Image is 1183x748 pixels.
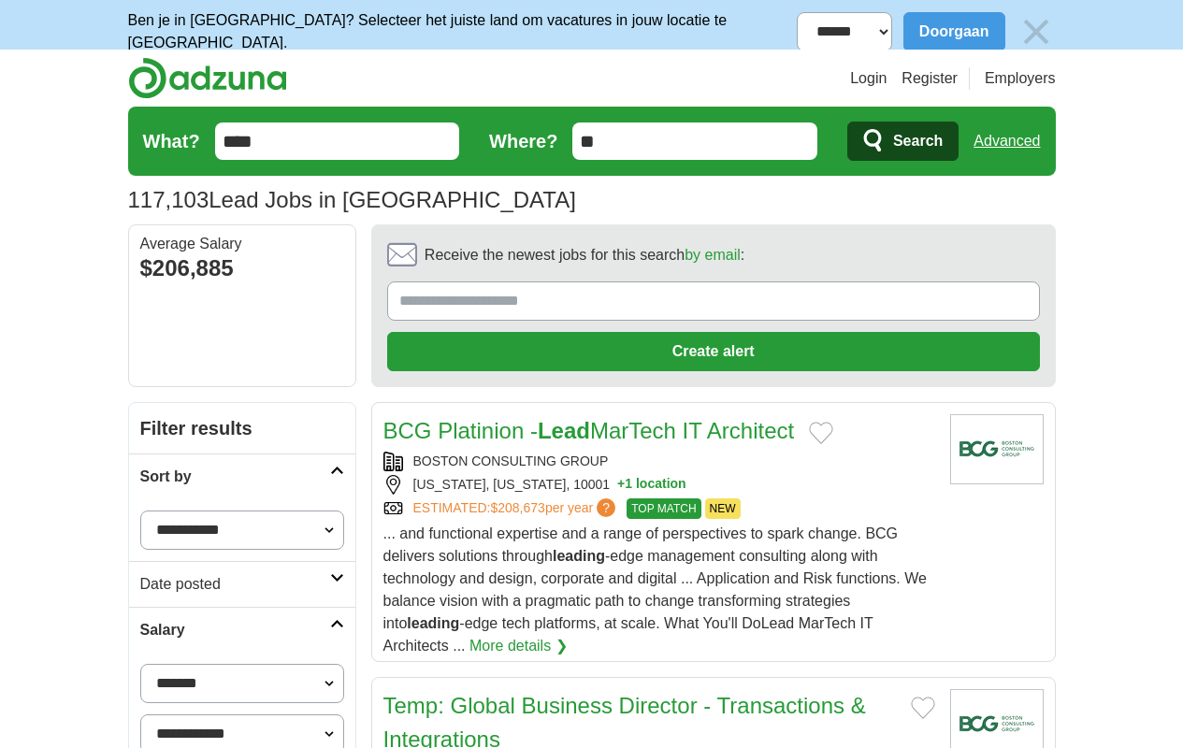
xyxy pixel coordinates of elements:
[128,57,287,99] img: Adzuna logo
[140,573,330,596] h2: Date posted
[490,500,544,515] span: $208,673
[1017,12,1056,51] img: icon_close_no_bg.svg
[850,67,887,90] a: Login
[129,403,355,453] h2: Filter results
[128,9,798,54] p: Ben je in [GEOGRAPHIC_DATA]? Selecteer het juiste land om vacatures in jouw locatie te [GEOGRAPHI...
[627,498,700,519] span: TOP MATCH
[128,187,576,212] h1: Lead Jobs in [GEOGRAPHIC_DATA]
[128,183,209,217] span: 117,103
[140,466,330,488] h2: Sort by
[538,418,590,443] strong: Lead
[705,498,741,519] span: NEW
[140,619,330,641] h2: Salary
[387,332,1040,371] button: Create alert
[143,127,200,155] label: What?
[413,498,620,519] a: ESTIMATED:$208,673per year?
[553,548,605,564] strong: leading
[893,122,943,160] span: Search
[911,697,935,719] button: Add to favorite jobs
[685,247,741,263] a: by email
[129,561,355,607] a: Date posted
[383,418,795,443] a: BCG Platinion -LeadMarTech IT Architect
[985,67,1056,90] a: Employers
[809,422,833,444] button: Add to favorite jobs
[140,237,344,252] div: Average Salary
[847,122,959,161] button: Search
[407,615,459,631] strong: leading
[425,244,744,266] span: Receive the newest jobs for this search :
[129,607,355,653] a: Salary
[597,498,615,517] span: ?
[617,475,686,495] button: +1 location
[383,525,927,654] span: ... and functional expertise and a range of perspectives to spark change. BCG delivers solutions ...
[974,122,1040,160] a: Advanced
[950,414,1044,484] img: Boston Consulting Group logo
[903,12,1005,51] button: Doorgaan
[383,475,935,495] div: [US_STATE], [US_STATE], 10001
[902,67,958,90] a: Register
[469,635,568,657] a: More details ❯
[140,252,344,285] div: $206,885
[413,453,609,468] a: BOSTON CONSULTING GROUP
[489,127,557,155] label: Where?
[129,453,355,499] a: Sort by
[617,475,625,495] span: +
